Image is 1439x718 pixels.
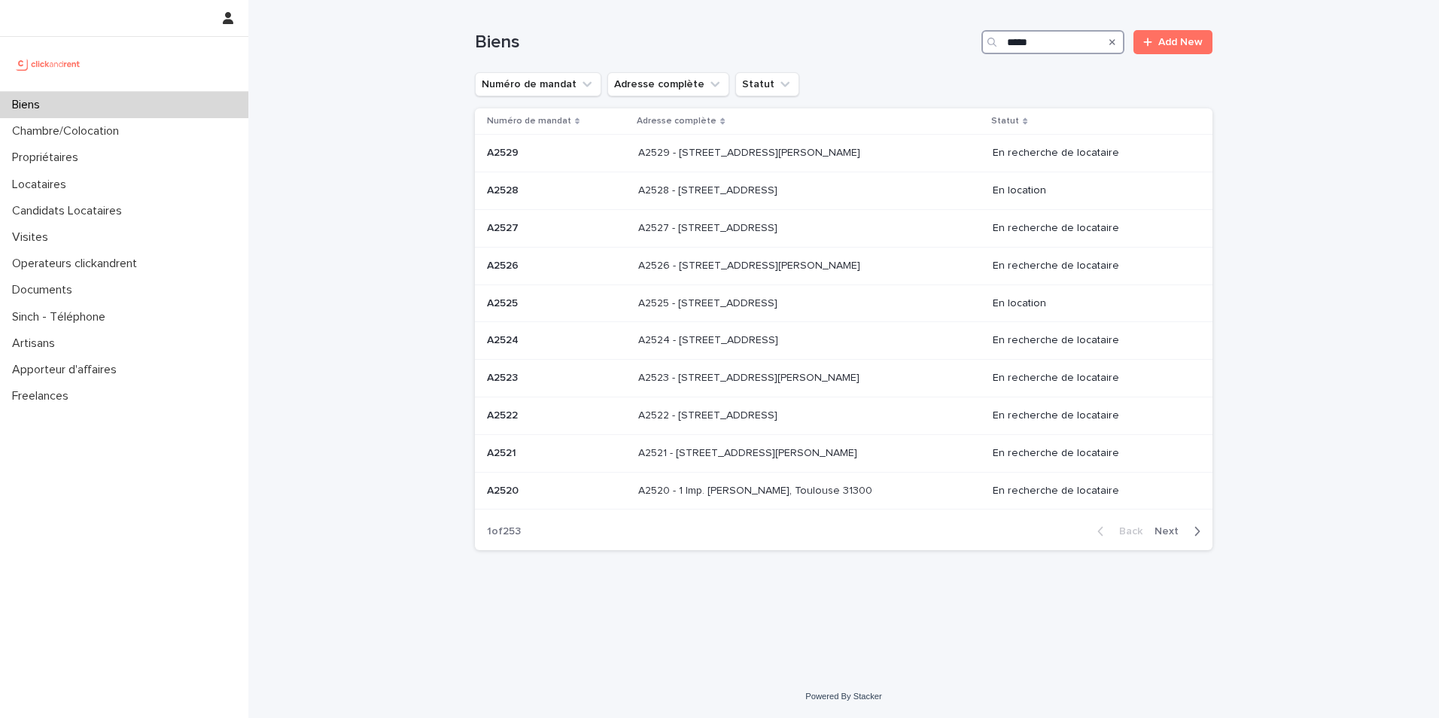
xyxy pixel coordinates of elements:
[487,294,521,310] p: A2525
[475,284,1212,322] tr: A2525A2525 A2525 - [STREET_ADDRESS]A2525 - [STREET_ADDRESS] En location
[993,222,1188,235] p: En recherche de locataire
[735,72,799,96] button: Statut
[637,113,716,129] p: Adresse complète
[6,230,60,245] p: Visites
[6,363,129,377] p: Apporteur d'affaires
[1155,526,1188,537] span: Next
[475,322,1212,360] tr: A2524A2524 A2524 - [STREET_ADDRESS]A2524 - [STREET_ADDRESS] En recherche de locataire
[475,360,1212,397] tr: A2523A2523 A2523 - [STREET_ADDRESS][PERSON_NAME]A2523 - [STREET_ADDRESS][PERSON_NAME] En recherch...
[1110,526,1142,537] span: Back
[487,257,522,272] p: A2526
[6,310,117,324] p: Sinch - Téléphone
[6,283,84,297] p: Documents
[638,331,781,347] p: A2524 - [STREET_ADDRESS]
[487,331,522,347] p: A2524
[1148,525,1212,538] button: Next
[638,369,862,385] p: A2523 - 18 quai Alphonse Le Gallo, Boulogne-Billancourt 92100
[993,184,1188,197] p: En location
[638,406,780,422] p: A2522 - [STREET_ADDRESS]
[487,444,519,460] p: A2521
[487,482,522,497] p: A2520
[993,372,1188,385] p: En recherche de locataire
[638,144,863,160] p: A2529 - 14 rue Honoré de Balzac, Garges-lès-Gonesse 95140
[6,336,67,351] p: Artisans
[638,482,875,497] p: A2520 - 1 Imp. [PERSON_NAME], Toulouse 31300
[638,219,780,235] p: A2527 - [STREET_ADDRESS]
[487,181,522,197] p: A2528
[993,297,1188,310] p: En location
[6,98,52,112] p: Biens
[475,472,1212,510] tr: A2520A2520 A2520 - 1 Imp. [PERSON_NAME], Toulouse 31300A2520 - 1 Imp. [PERSON_NAME], Toulouse 313...
[487,113,571,129] p: Numéro de mandat
[475,72,601,96] button: Numéro de mandat
[475,513,533,550] p: 1 of 253
[12,49,85,79] img: UCB0brd3T0yccxBKYDjQ
[6,124,131,138] p: Chambre/Colocation
[475,135,1212,172] tr: A2529A2529 A2529 - [STREET_ADDRESS][PERSON_NAME]A2529 - [STREET_ADDRESS][PERSON_NAME] En recherch...
[993,260,1188,272] p: En recherche de locataire
[487,219,522,235] p: A2527
[991,113,1019,129] p: Statut
[638,181,780,197] p: A2528 - [STREET_ADDRESS]
[993,334,1188,347] p: En recherche de locataire
[981,30,1124,54] input: Search
[6,151,90,165] p: Propriétaires
[475,32,975,53] h1: Biens
[475,247,1212,284] tr: A2526A2526 A2526 - [STREET_ADDRESS][PERSON_NAME]A2526 - [STREET_ADDRESS][PERSON_NAME] En recherch...
[1158,37,1203,47] span: Add New
[993,485,1188,497] p: En recherche de locataire
[607,72,729,96] button: Adresse complète
[475,434,1212,472] tr: A2521A2521 A2521 - [STREET_ADDRESS][PERSON_NAME]A2521 - [STREET_ADDRESS][PERSON_NAME] En recherch...
[805,692,881,701] a: Powered By Stacker
[993,447,1188,460] p: En recherche de locataire
[993,147,1188,160] p: En recherche de locataire
[1085,525,1148,538] button: Back
[638,294,780,310] p: A2525 - [STREET_ADDRESS]
[475,172,1212,210] tr: A2528A2528 A2528 - [STREET_ADDRESS]A2528 - [STREET_ADDRESS] En location
[487,406,521,422] p: A2522
[6,389,81,403] p: Freelances
[638,257,863,272] p: A2526 - [STREET_ADDRESS][PERSON_NAME]
[993,409,1188,422] p: En recherche de locataire
[475,397,1212,434] tr: A2522A2522 A2522 - [STREET_ADDRESS]A2522 - [STREET_ADDRESS] En recherche de locataire
[475,209,1212,247] tr: A2527A2527 A2527 - [STREET_ADDRESS]A2527 - [STREET_ADDRESS] En recherche de locataire
[6,204,134,218] p: Candidats Locataires
[1133,30,1212,54] a: Add New
[6,178,78,192] p: Locataires
[6,257,149,271] p: Operateurs clickandrent
[487,369,521,385] p: A2523
[638,444,860,460] p: A2521 - 44 avenue François Mansart, Maisons-Laffitte 78600
[487,144,522,160] p: A2529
